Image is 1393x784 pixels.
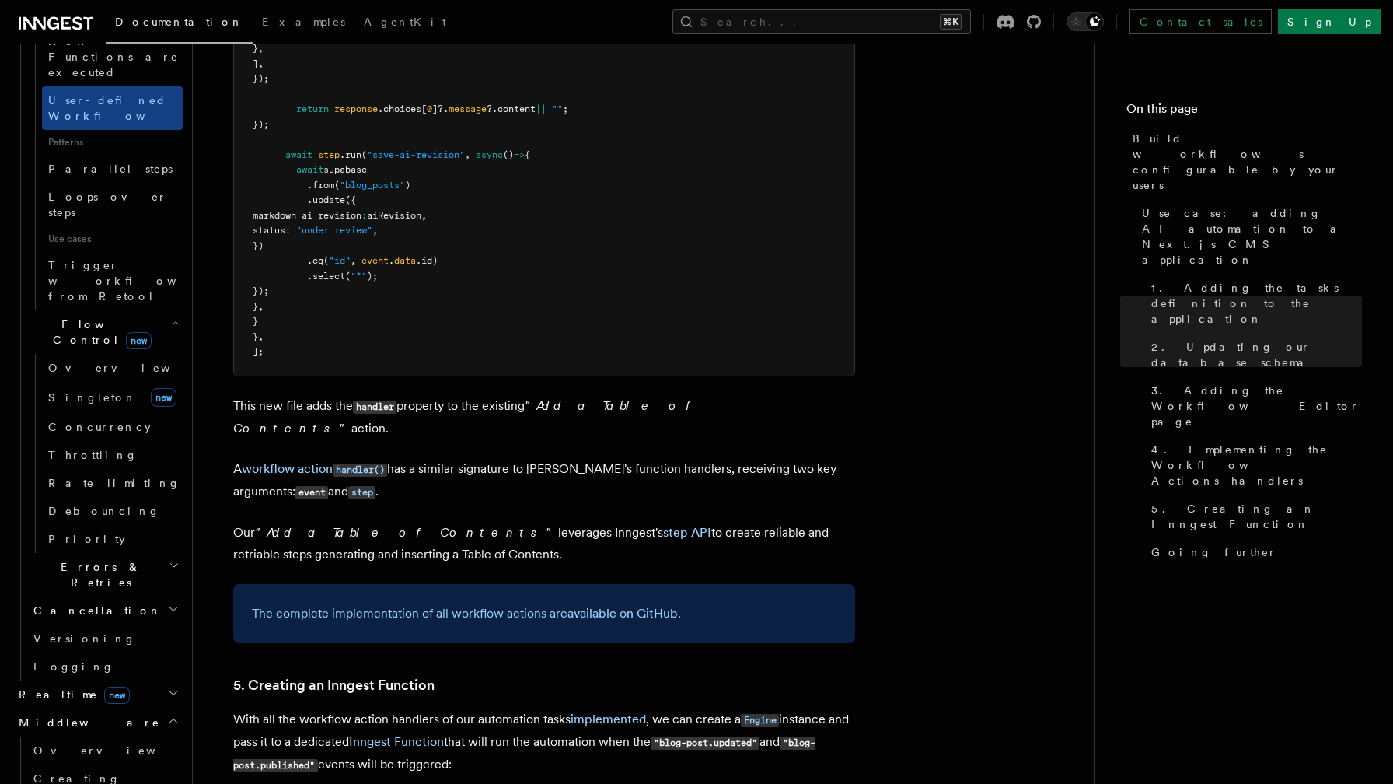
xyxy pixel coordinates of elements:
span: ]?. [432,103,449,114]
span: Singleton [48,391,137,404]
code: step [348,486,375,499]
span: Use case: adding AI automation to a Next.js CMS application [1142,205,1362,268]
a: Inngest Function [349,734,444,749]
span: .choices[ [378,103,427,114]
a: step API [663,525,711,540]
a: Sign Up [1278,9,1381,34]
span: 2. Updating our database schema [1151,339,1362,370]
span: User-defined Workflows [48,94,188,122]
p: With all the workflow action handlers of our automation tasks , we can create a instance and pass... [233,709,855,776]
span: => [514,149,525,160]
span: ; [563,103,568,114]
span: supabase [323,164,367,175]
span: Throttling [48,449,138,461]
a: 2. Updating our database schema [1145,333,1362,376]
button: Search...⌘K [672,9,971,34]
span: || [536,103,546,114]
span: . [389,255,394,266]
a: Loops over steps [42,183,183,226]
a: Debouncing [42,497,183,525]
span: step [318,149,340,160]
span: }) [253,240,264,251]
span: }); [253,73,269,84]
span: Patterns [42,130,183,155]
span: Versioning [33,632,136,645]
span: Debouncing [48,505,160,517]
p: A has a similar signature to [PERSON_NAME]'s function handlers, receiving two key arguments: and . [233,458,855,503]
span: Examples [262,16,345,28]
span: } [253,316,258,327]
a: step [348,484,375,499]
span: { [525,149,530,160]
span: , [258,43,264,54]
span: .run [340,149,361,160]
a: AgentKit [354,5,456,42]
span: Overview [48,362,208,374]
a: Overview [27,737,183,765]
span: : [285,225,291,236]
span: Middleware [12,715,160,730]
a: workflow actionhandler() [242,461,387,476]
span: , [258,331,264,342]
em: "Add a Table of Contents" [233,398,697,436]
span: , [258,58,264,69]
a: Contact sales [1129,9,1272,34]
span: message [449,103,487,114]
span: async [476,149,503,160]
span: Errors & Retries [27,559,169,590]
span: "blog_posts" [340,180,405,191]
span: , [372,225,378,236]
span: : [361,210,367,221]
span: , [351,255,356,266]
code: Engine [741,714,779,727]
a: 3. Adding the Workflow Editor page [1145,376,1362,436]
span: , [421,210,427,221]
span: } [253,301,258,312]
span: response [334,103,378,114]
span: Logging [33,660,114,673]
span: .id) [416,255,438,266]
span: Parallel steps [48,163,173,175]
span: Realtime [12,687,130,702]
code: "blog-post.published" [233,737,815,772]
a: Engine [741,712,779,726]
span: "under review" [296,225,372,236]
span: Loops over steps [48,191,167,219]
a: 5. Creating an Inngest Function [1145,495,1362,538]
p: The complete implementation of all workflow actions are . [252,603,836,625]
a: User-defined Workflows [42,86,183,130]
span: }); [253,119,269,130]
span: } [253,43,258,54]
a: Parallel steps [42,155,183,183]
div: Flow Controlnew [27,354,183,553]
span: "" [552,103,563,114]
span: Concurrency [48,421,151,433]
span: 5. Creating an Inngest Function [1151,501,1362,532]
span: ) [405,180,410,191]
span: Use cases [42,226,183,251]
span: data [394,255,416,266]
a: Examples [253,5,354,42]
span: return [296,103,329,114]
button: Flow Controlnew [27,310,183,354]
span: Overview [33,744,194,757]
span: () [503,149,514,160]
span: await [285,149,312,160]
span: "save-ai-revision" [367,149,465,160]
a: Trigger workflows from Retool [42,251,183,310]
span: Build workflows configurable by your users [1133,131,1362,193]
a: Overview [42,354,183,382]
span: Documentation [115,16,243,28]
span: "id" [329,255,351,266]
a: Singletonnew [42,382,183,413]
button: Toggle dark mode [1067,12,1104,31]
em: "Add a Table of Contents" [255,525,558,540]
span: .update [307,194,345,205]
a: How Functions are executed [42,27,183,86]
button: Errors & Retries [27,553,183,597]
a: 4. Implementing the Workflow Actions handlers [1145,436,1362,495]
code: "blog-post.updated" [651,737,759,750]
a: Concurrency [42,413,183,441]
span: new [126,332,152,349]
span: .from [307,180,334,191]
